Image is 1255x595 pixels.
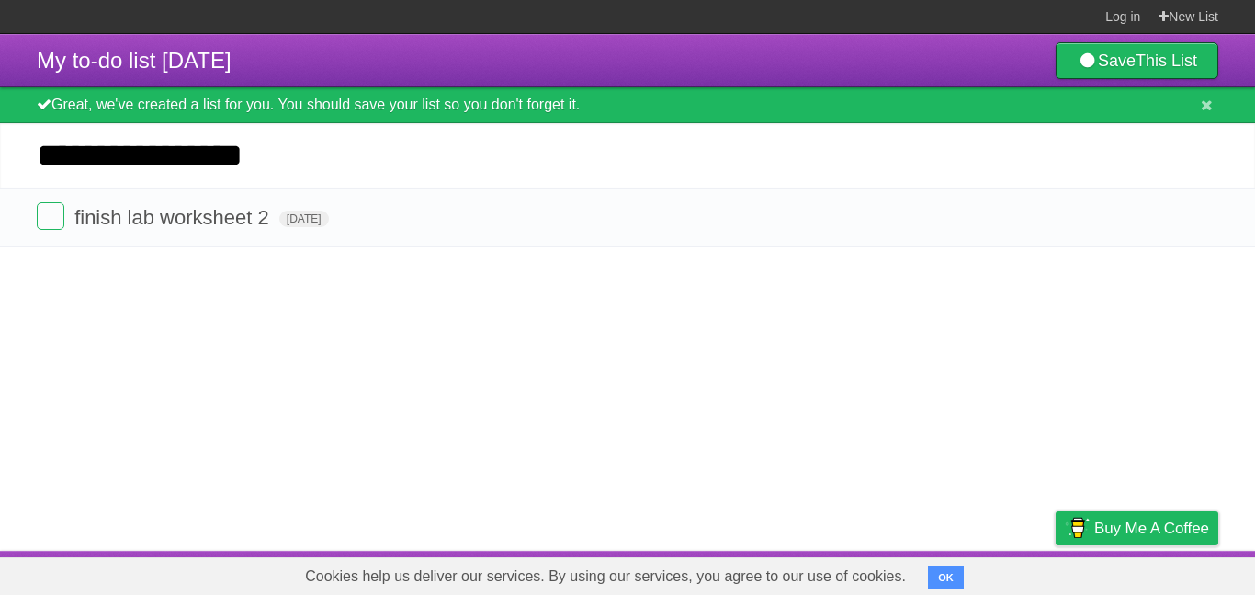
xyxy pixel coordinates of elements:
[928,566,964,589] button: OK
[811,555,850,590] a: About
[1136,51,1197,70] b: This List
[287,558,924,595] span: Cookies help us deliver our services. By using our services, you agree to our use of cookies.
[1032,555,1080,590] a: Privacy
[1102,555,1218,590] a: Suggest a feature
[37,48,232,73] span: My to-do list [DATE]
[1056,42,1218,79] a: SaveThis List
[1065,512,1090,544] img: Buy me a coffee
[1094,512,1209,544] span: Buy me a coffee
[1056,511,1218,545] a: Buy me a coffee
[279,211,329,227] span: [DATE]
[37,202,64,230] label: Done
[872,555,946,590] a: Developers
[74,206,274,229] span: finish lab worksheet 2
[969,555,1010,590] a: Terms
